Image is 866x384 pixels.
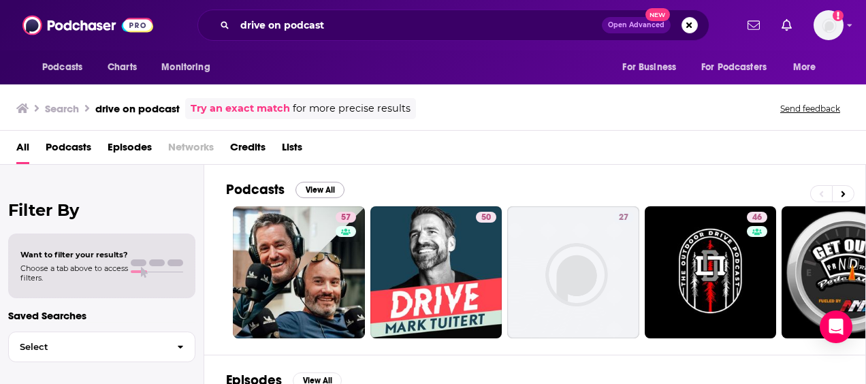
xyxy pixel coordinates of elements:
div: Open Intercom Messenger [820,310,852,343]
a: 27 [507,206,639,338]
button: Select [8,332,195,362]
a: Try an exact match [191,101,290,116]
button: open menu [152,54,227,80]
a: 50 [370,206,502,338]
span: 57 [341,211,351,225]
span: For Podcasters [701,58,767,77]
h2: Filter By [8,200,195,220]
span: Logged in as amoscac10 [814,10,844,40]
a: Credits [230,136,266,164]
h3: Search [45,102,79,115]
a: All [16,136,29,164]
span: New [645,8,670,21]
a: Lists [282,136,302,164]
a: Podcasts [46,136,91,164]
button: open menu [692,54,786,80]
a: Show notifications dropdown [742,14,765,37]
span: Charts [108,58,137,77]
span: 27 [619,211,628,225]
a: 46 [645,206,777,338]
button: Open AdvancedNew [602,17,671,33]
button: View All [295,182,344,198]
span: For Business [622,58,676,77]
h2: Podcasts [226,181,285,198]
span: Monitoring [161,58,210,77]
a: 50 [476,212,496,223]
span: Want to filter your results? [20,250,128,259]
span: Select [9,342,166,351]
span: for more precise results [293,101,411,116]
svg: Add a profile image [833,10,844,21]
img: User Profile [814,10,844,40]
span: Open Advanced [608,22,664,29]
input: Search podcasts, credits, & more... [235,14,602,36]
button: open menu [784,54,833,80]
span: Podcasts [42,58,82,77]
span: Networks [168,136,214,164]
a: PodcastsView All [226,181,344,198]
button: Show profile menu [814,10,844,40]
a: Episodes [108,136,152,164]
a: 46 [747,212,767,223]
span: More [793,58,816,77]
p: Saved Searches [8,309,195,322]
a: Charts [99,54,145,80]
button: open menu [613,54,693,80]
a: 27 [613,212,634,223]
button: Send feedback [776,103,844,114]
span: 50 [481,211,491,225]
button: open menu [33,54,100,80]
span: Choose a tab above to access filters. [20,263,128,283]
a: 57 [233,206,365,338]
div: Search podcasts, credits, & more... [197,10,709,41]
a: 57 [336,212,356,223]
h3: drive on podcast [95,102,180,115]
img: Podchaser - Follow, Share and Rate Podcasts [22,12,153,38]
span: 46 [752,211,762,225]
a: Show notifications dropdown [776,14,797,37]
